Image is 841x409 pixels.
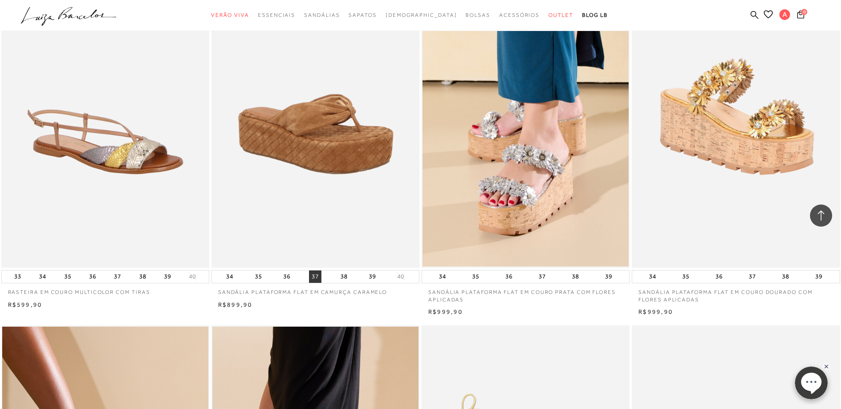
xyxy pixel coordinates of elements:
button: 37 [746,270,759,283]
span: Verão Viva [211,12,249,18]
button: 36 [86,270,99,283]
button: 38 [137,270,149,283]
span: Bolsas [465,12,490,18]
span: Outlet [548,12,573,18]
button: 38 [779,270,792,283]
button: 34 [36,270,49,283]
span: Acessórios [499,12,540,18]
button: 39 [602,270,615,283]
a: BLOG LB [582,7,608,23]
span: Sandálias [304,12,340,18]
button: 37 [536,270,548,283]
span: R$899,90 [218,301,253,308]
a: categoryNavScreenReaderText [304,7,340,23]
a: noSubCategoriesText [386,7,457,23]
span: Sapatos [348,12,376,18]
button: 35 [469,270,482,283]
button: 37 [111,270,124,283]
button: 40 [395,272,407,281]
button: 39 [813,270,825,283]
a: categoryNavScreenReaderText [548,7,573,23]
a: RASTEIRA EM COURO MULTICOLOR COM TIRAS [1,283,209,296]
span: R$599,90 [8,301,43,308]
span: A [779,9,790,20]
span: Essenciais [258,12,295,18]
a: SANDÁLIA PLATAFORMA FLAT EM CAMURÇA CARAMELO [211,283,419,296]
a: categoryNavScreenReaderText [499,7,540,23]
a: SANDÁLIA PLATAFORMA FLAT EM COURO DOURADO COM FLORES APLICADAS [632,283,840,304]
button: 35 [62,270,74,283]
span: R$999,90 [428,308,463,315]
span: BLOG LB [582,12,608,18]
a: categoryNavScreenReaderText [211,7,249,23]
button: 0 [794,10,807,22]
button: 38 [569,270,582,283]
button: 35 [680,270,692,283]
button: 36 [503,270,515,283]
a: categoryNavScreenReaderText [258,7,295,23]
span: R$999,90 [638,308,673,315]
button: 37 [309,270,321,283]
button: 36 [281,270,293,283]
button: 38 [338,270,350,283]
button: 39 [161,270,174,283]
button: 40 [186,272,199,281]
button: 34 [223,270,236,283]
button: 34 [646,270,659,283]
span: 0 [801,9,807,15]
button: A [775,9,794,23]
button: 35 [252,270,265,283]
a: categoryNavScreenReaderText [348,7,376,23]
button: 34 [436,270,449,283]
button: 33 [12,270,24,283]
button: 36 [713,270,725,283]
span: [DEMOGRAPHIC_DATA] [386,12,457,18]
button: 39 [366,270,379,283]
a: categoryNavScreenReaderText [465,7,490,23]
a: SANDÁLIA PLATAFORMA FLAT EM COURO PRATA COM FLORES APLICADAS [422,283,630,304]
